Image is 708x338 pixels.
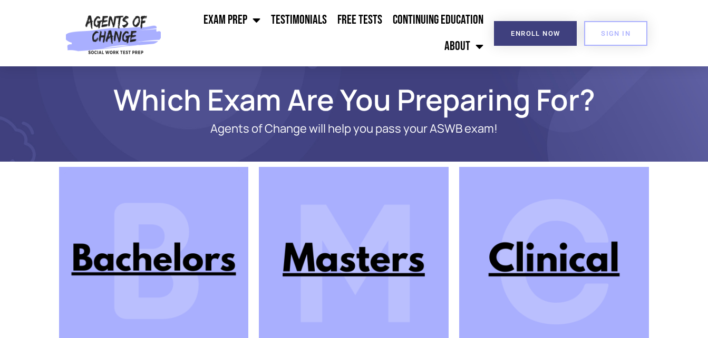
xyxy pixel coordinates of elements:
[494,21,577,46] a: Enroll Now
[332,7,387,33] a: Free Tests
[511,30,560,37] span: Enroll Now
[601,30,631,37] span: SIGN IN
[96,122,613,135] p: Agents of Change will help you pass your ASWB exam!
[584,21,647,46] a: SIGN IN
[166,7,489,59] nav: Menu
[266,7,332,33] a: Testimonials
[387,7,489,33] a: Continuing Education
[439,33,489,59] a: About
[198,7,266,33] a: Exam Prep
[54,87,655,112] h1: Which Exam Are You Preparing For?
